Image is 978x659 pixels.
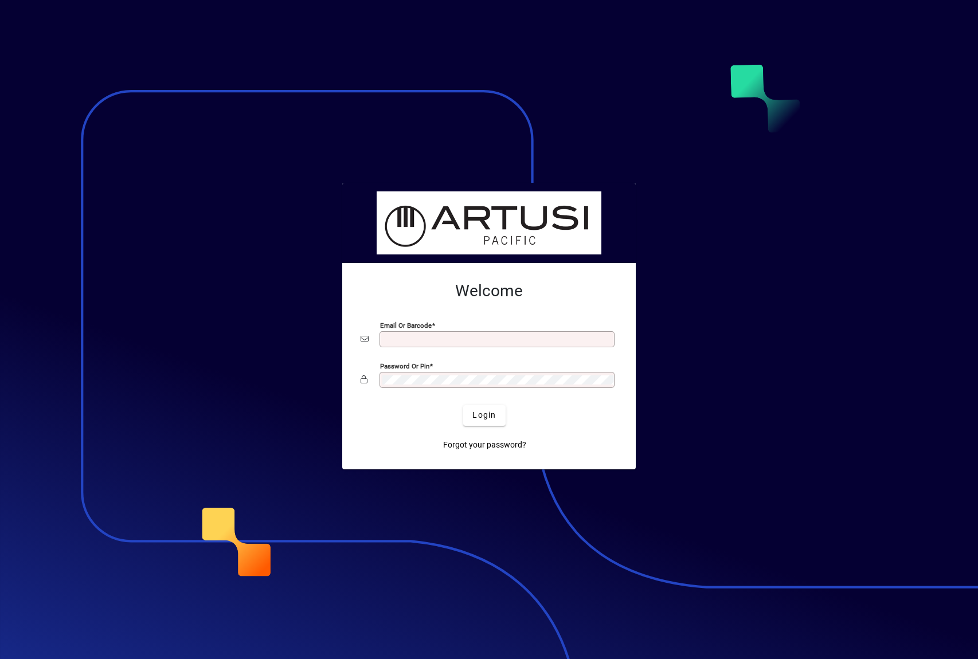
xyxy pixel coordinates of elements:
[439,435,531,456] a: Forgot your password?
[443,439,526,451] span: Forgot your password?
[463,405,505,426] button: Login
[380,362,429,370] mat-label: Password or Pin
[361,281,617,301] h2: Welcome
[380,321,432,329] mat-label: Email or Barcode
[472,409,496,421] span: Login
